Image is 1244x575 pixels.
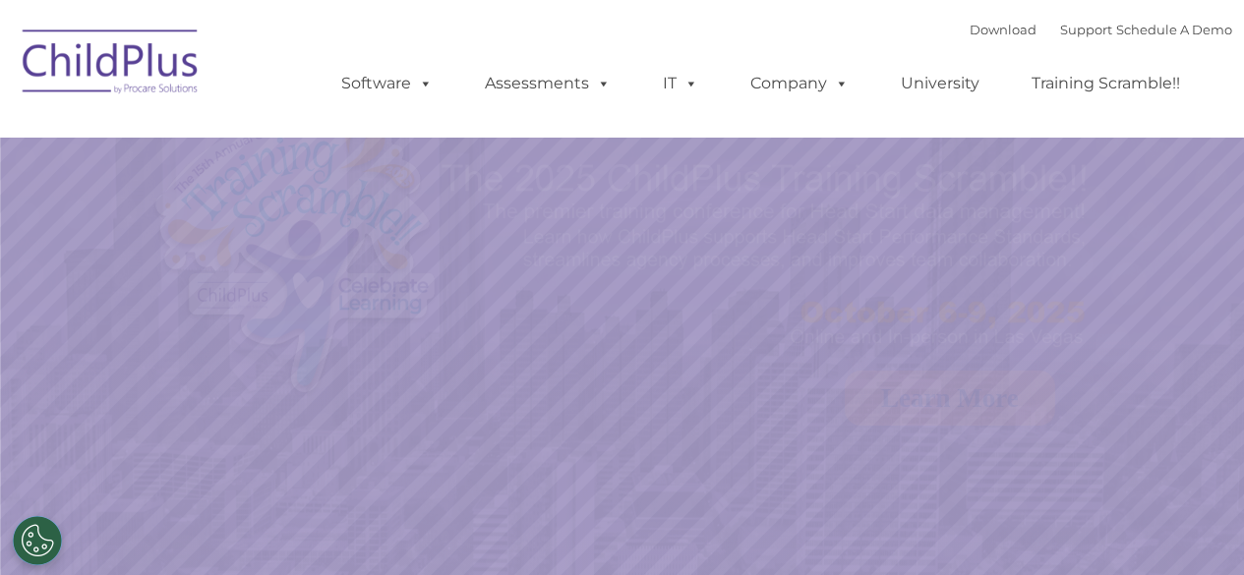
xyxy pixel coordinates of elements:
a: Assessments [465,64,630,103]
a: Support [1060,22,1112,37]
font: | [970,22,1232,37]
a: University [881,64,999,103]
a: Training Scramble!! [1012,64,1200,103]
button: Cookies Settings [13,516,62,565]
a: Schedule A Demo [1116,22,1232,37]
a: Download [970,22,1037,37]
img: ChildPlus by Procare Solutions [13,16,209,114]
a: IT [643,64,718,103]
a: Company [731,64,868,103]
a: Learn More [845,371,1055,426]
a: Software [322,64,452,103]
